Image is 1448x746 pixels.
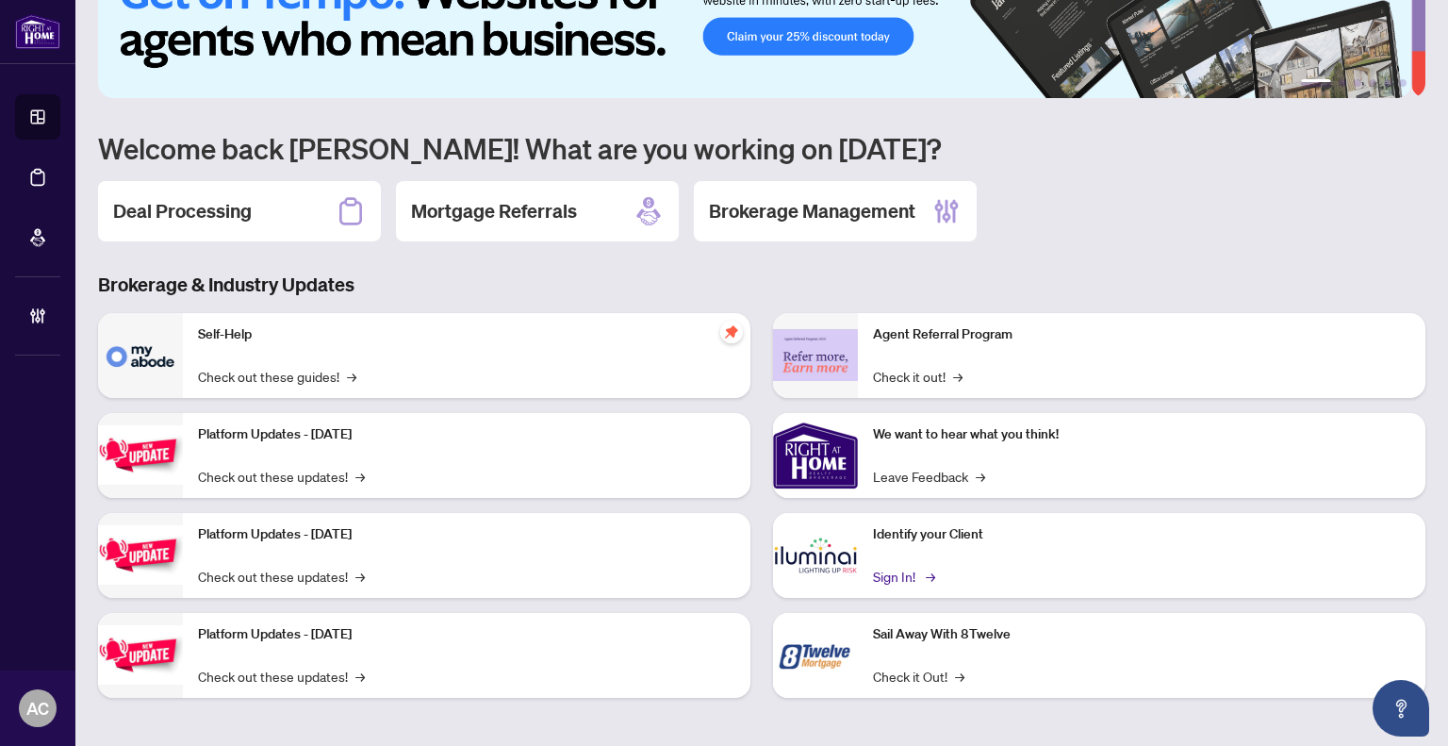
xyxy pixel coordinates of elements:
[198,424,735,445] p: Platform Updates - [DATE]
[98,130,1425,166] h1: Welcome back [PERSON_NAME]! What are you working on [DATE]?
[98,425,183,485] img: Platform Updates - July 21, 2025
[355,466,365,487] span: →
[347,366,356,387] span: →
[198,466,365,487] a: Check out these updates!→
[1354,79,1361,87] button: 3
[926,566,935,587] span: →
[1301,79,1331,87] button: 1
[953,366,963,387] span: →
[773,329,858,381] img: Agent Referral Program
[98,272,1425,298] h3: Brokerage & Industry Updates
[1339,79,1346,87] button: 2
[1399,79,1407,87] button: 6
[773,413,858,498] img: We want to hear what you think!
[720,321,743,343] span: pushpin
[873,466,985,487] a: Leave Feedback→
[873,624,1410,645] p: Sail Away With 8Twelve
[955,666,964,687] span: →
[1373,680,1429,737] button: Open asap
[773,613,858,698] img: Sail Away With 8Twelve
[26,695,49,721] span: AC
[709,198,915,224] h2: Brokerage Management
[355,666,365,687] span: →
[15,14,60,49] img: logo
[1369,79,1376,87] button: 4
[198,566,365,587] a: Check out these updates!→
[198,624,735,645] p: Platform Updates - [DATE]
[873,566,932,587] a: Sign In!→
[198,324,735,345] p: Self-Help
[113,198,252,224] h2: Deal Processing
[873,366,963,387] a: Check it out!→
[98,525,183,585] img: Platform Updates - July 8, 2025
[98,625,183,685] img: Platform Updates - June 23, 2025
[355,566,365,587] span: →
[873,666,964,687] a: Check it Out!→
[976,466,985,487] span: →
[98,313,183,398] img: Self-Help
[198,666,365,687] a: Check out these updates!→
[873,524,1410,545] p: Identify your Client
[873,324,1410,345] p: Agent Referral Program
[773,513,858,598] img: Identify your Client
[198,366,356,387] a: Check out these guides!→
[1384,79,1391,87] button: 5
[873,424,1410,445] p: We want to hear what you think!
[411,198,577,224] h2: Mortgage Referrals
[198,524,735,545] p: Platform Updates - [DATE]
